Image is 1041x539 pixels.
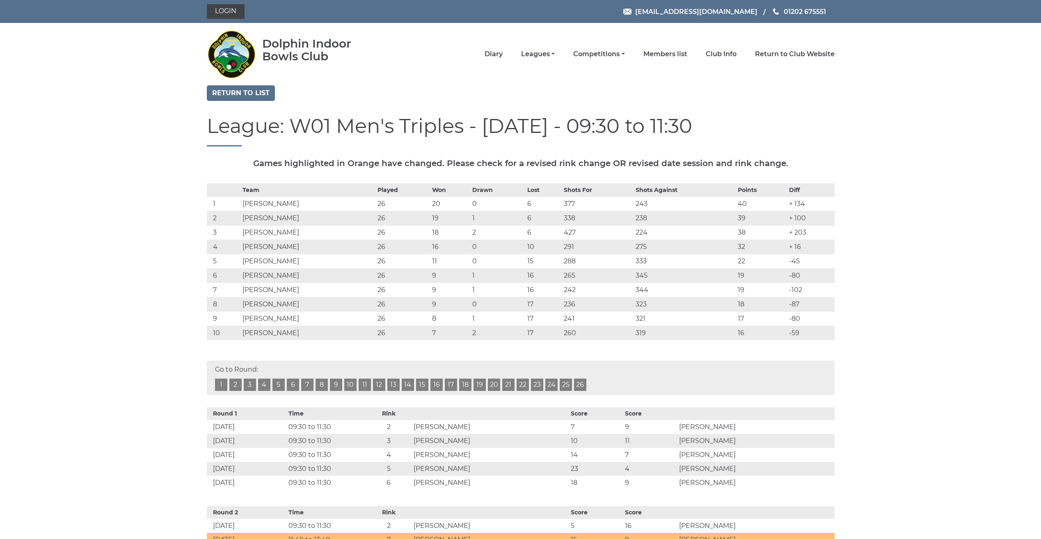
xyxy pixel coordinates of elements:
[375,311,430,326] td: 26
[286,420,366,434] td: 09:30 to 11:30
[375,196,430,211] td: 26
[525,225,562,240] td: 6
[430,254,470,268] td: 11
[562,183,634,196] th: Shots For
[736,183,787,196] th: Points
[635,7,757,15] span: [EMAIL_ADDRESS][DOMAIN_NAME]
[525,211,562,225] td: 6
[562,297,634,311] td: 236
[772,7,826,17] a: Phone us 01202 675551
[634,268,736,283] td: 345
[240,196,375,211] td: [PERSON_NAME]
[569,462,623,476] td: 23
[387,379,400,391] a: 13
[207,462,286,476] td: [DATE]
[787,211,835,225] td: + 100
[623,420,677,434] td: 9
[207,115,835,146] h1: League: W01 Men's Triples - [DATE] - 09:30 to 11:30
[430,240,470,254] td: 16
[207,326,240,340] td: 10
[240,183,375,196] th: Team
[286,407,366,420] th: Time
[207,506,286,519] th: Round 2
[207,254,240,268] td: 5
[366,407,412,420] th: Rink
[569,506,623,519] th: Score
[286,519,366,533] td: 09:30 to 11:30
[215,379,227,391] a: 1
[787,268,835,283] td: -80
[375,225,430,240] td: 26
[287,379,299,391] a: 6
[525,268,562,283] td: 16
[470,183,525,196] th: Drawn
[430,268,470,283] td: 9
[330,379,342,391] a: 9
[412,420,569,434] td: [PERSON_NAME]
[525,297,562,311] td: 17
[531,379,543,391] a: 23
[240,254,375,268] td: [PERSON_NAME]
[485,50,503,59] a: Diary
[521,50,555,59] a: Leagues
[677,434,834,448] td: [PERSON_NAME]
[784,7,826,15] span: 01202 675551
[207,407,286,420] th: Round 1
[207,159,835,168] h5: Games highlighted in Orange have changed. Please check for a revised rink change OR revised date ...
[470,311,525,326] td: 1
[375,183,430,196] th: Played
[474,379,486,391] a: 19
[470,225,525,240] td: 2
[787,254,835,268] td: -45
[634,196,736,211] td: 243
[207,420,286,434] td: [DATE]
[562,311,634,326] td: 241
[562,225,634,240] td: 427
[525,240,562,254] td: 10
[787,196,835,211] td: + 134
[207,283,240,297] td: 7
[562,283,634,297] td: 242
[623,434,677,448] td: 11
[634,225,736,240] td: 224
[207,225,240,240] td: 3
[562,196,634,211] td: 377
[470,297,525,311] td: 0
[562,326,634,340] td: 260
[525,254,562,268] td: 15
[787,183,835,196] th: Diff
[375,326,430,340] td: 26
[430,283,470,297] td: 9
[412,476,569,490] td: [PERSON_NAME]
[623,407,677,420] th: Score
[207,4,245,19] a: Login
[787,311,835,326] td: -80
[470,211,525,225] td: 1
[344,379,357,391] a: 10
[412,519,569,533] td: [PERSON_NAME]
[634,297,736,311] td: 323
[366,462,412,476] td: 5
[545,379,558,391] a: 24
[736,240,787,254] td: 32
[706,50,737,59] a: Club Info
[623,7,757,17] a: Email [EMAIL_ADDRESS][DOMAIN_NAME]
[240,297,375,311] td: [PERSON_NAME]
[430,196,470,211] td: 20
[430,379,443,391] a: 16
[787,240,835,254] td: + 16
[375,283,430,297] td: 26
[366,448,412,462] td: 4
[207,240,240,254] td: 4
[525,326,562,340] td: 17
[569,448,623,462] td: 14
[240,283,375,297] td: [PERSON_NAME]
[430,311,470,326] td: 8
[316,379,328,391] a: 8
[736,211,787,225] td: 39
[525,311,562,326] td: 17
[240,268,375,283] td: [PERSON_NAME]
[286,448,366,462] td: 09:30 to 11:30
[366,434,412,448] td: 3
[207,196,240,211] td: 1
